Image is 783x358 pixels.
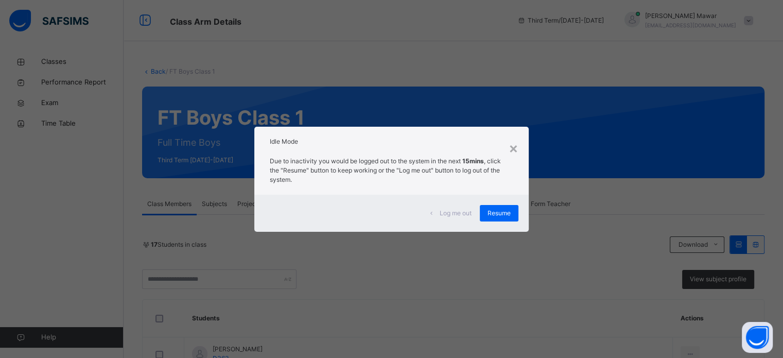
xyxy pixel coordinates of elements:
span: Log me out [440,209,472,218]
p: Due to inactivity you would be logged out to the system in the next , click the "Resume" button t... [270,157,513,184]
span: Resume [488,209,511,218]
h2: Idle Mode [270,137,513,146]
button: Open asap [742,322,773,353]
div: × [509,137,518,159]
strong: 15mins [462,157,484,165]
